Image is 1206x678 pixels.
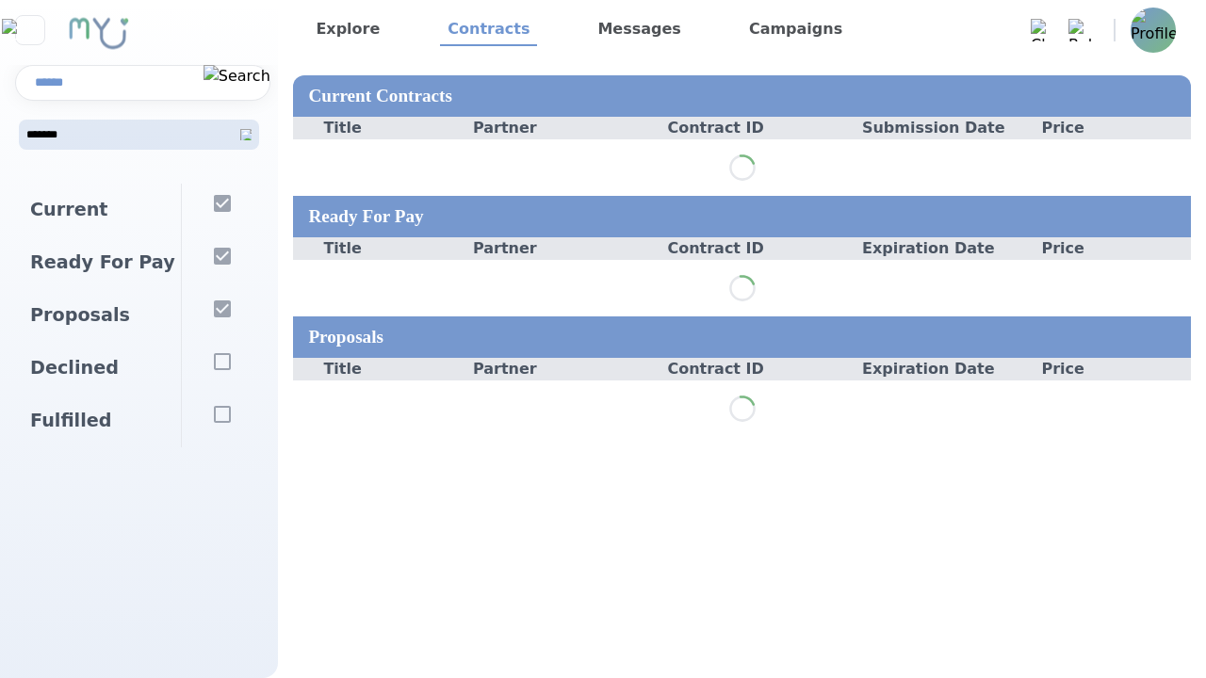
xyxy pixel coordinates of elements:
div: Proposals [15,289,181,342]
div: Title [293,117,473,139]
div: Fulfilled [15,395,181,447]
div: Ready For Pay [293,196,1191,237]
div: Partner [473,117,653,139]
div: Current Contracts [293,75,1191,117]
div: Price [1011,358,1191,380]
div: Proposals [293,316,1191,358]
div: Current [15,184,181,236]
div: Partner [473,358,653,380]
div: Ready For Pay [15,236,181,289]
a: Campaigns [742,14,850,46]
div: Submission Date [832,117,1012,139]
div: Price [1011,117,1191,139]
div: Title [293,237,473,260]
div: Expiration Date [832,358,1012,380]
div: Contract ID [652,117,832,139]
div: Partner [473,237,653,260]
a: Explore [308,14,387,46]
img: Profile [1131,8,1176,53]
div: Contract ID [652,237,832,260]
div: Title [293,358,473,380]
div: Expiration Date [832,237,1012,260]
div: Contract ID [652,358,832,380]
img: Bell [1068,19,1091,41]
img: Close sidebar [2,19,57,41]
a: Contracts [440,14,537,46]
img: Chat [1031,19,1053,41]
div: Price [1011,237,1191,260]
a: Messages [590,14,688,46]
div: Declined [15,342,181,395]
